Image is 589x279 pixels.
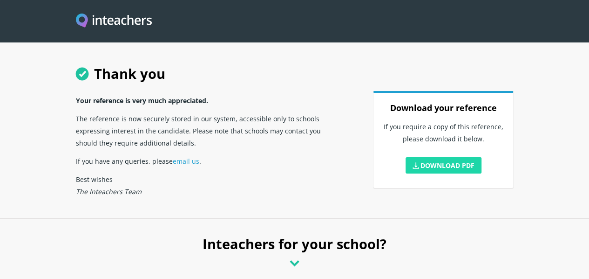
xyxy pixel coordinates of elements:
[172,157,199,166] a: email us
[406,157,482,174] a: Download PDF
[75,187,141,196] em: The Inteachers Team
[75,55,513,91] h1: Thank you
[76,14,152,29] img: Inteachers
[383,99,504,117] h3: Download your reference
[383,117,504,153] p: If you require a copy of this reference, please download it below.
[75,152,327,170] p: If you have any queries, please .
[75,109,327,152] p: The reference is now securely stored in our system, accessible only to schools expressing interes...
[75,170,327,200] p: Best wishes
[76,14,152,29] a: Visit this site's homepage
[75,91,327,109] p: Your reference is very much appreciated.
